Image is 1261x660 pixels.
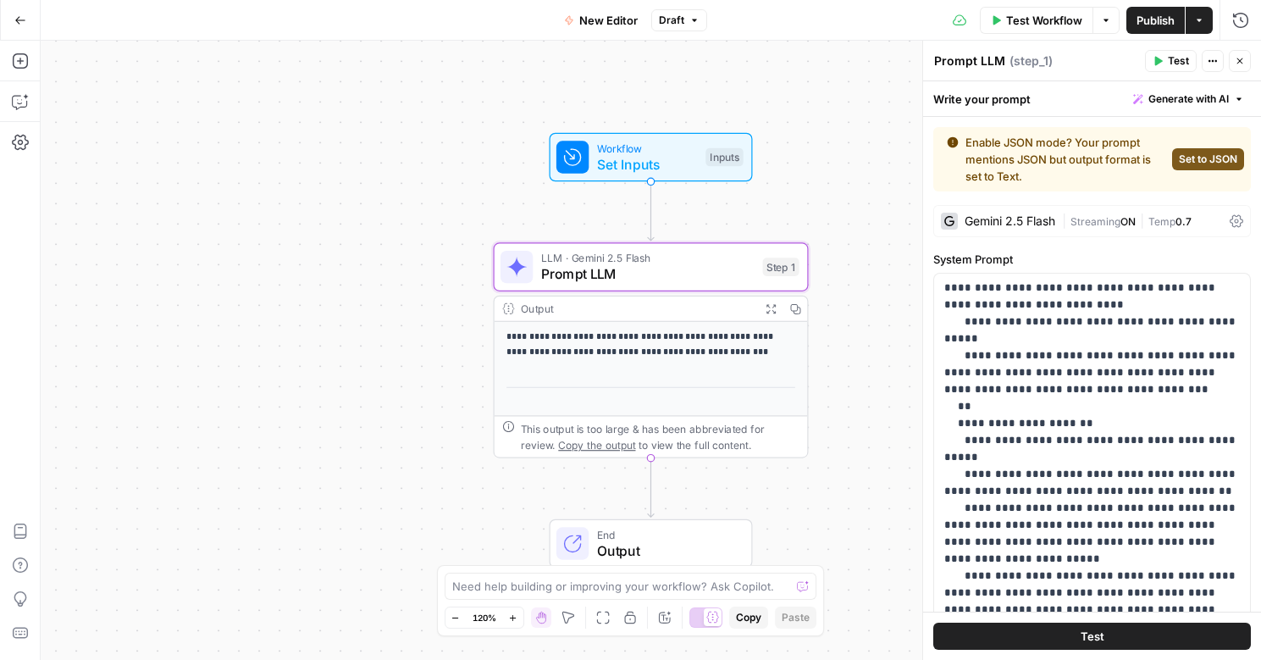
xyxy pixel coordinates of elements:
span: Set Inputs [597,154,698,175]
g: Edge from step_1 to end [648,458,654,518]
button: Draft [651,9,707,31]
div: Gemini 2.5 Flash [965,215,1055,227]
button: New Editor [554,7,648,34]
span: Set to JSON [1179,152,1237,167]
span: Test Workflow [1006,12,1082,29]
span: ( step_1 ) [1009,53,1053,69]
span: Test [1081,628,1104,645]
span: 120% [473,611,496,624]
span: | [1136,212,1148,229]
span: Output [597,541,735,561]
span: Copy the output [558,439,635,451]
span: Streaming [1070,215,1120,228]
button: Test Workflow [980,7,1092,34]
div: Step 1 [763,258,799,276]
span: Paste [782,610,810,625]
button: Copy [729,607,768,629]
label: System Prompt [933,251,1251,268]
div: Inputs [705,148,743,167]
span: Publish [1137,12,1175,29]
button: Paste [775,607,816,629]
span: ON [1120,215,1136,228]
div: WorkflowSet InputsInputs [494,133,809,182]
span: New Editor [579,12,638,29]
span: End [597,526,735,542]
div: Output [521,301,753,317]
span: | [1062,212,1070,229]
div: Enable JSON mode? Your prompt mentions JSON but output format is set to Text. [947,134,1165,185]
button: Set to JSON [1172,148,1244,170]
g: Edge from start to step_1 [648,181,654,241]
button: Generate with AI [1126,88,1251,110]
div: Write your prompt [923,81,1261,116]
button: Test [1145,50,1197,72]
span: Temp [1148,215,1175,228]
span: Copy [736,610,761,625]
span: Test [1168,53,1189,69]
span: Draft [659,13,684,28]
span: Generate with AI [1148,92,1229,107]
span: Prompt LLM [541,264,755,285]
span: Workflow [597,140,698,156]
button: Test [933,623,1251,650]
textarea: Prompt LLM [934,53,1005,69]
span: 0.7 [1175,215,1192,228]
span: LLM · Gemini 2.5 Flash [541,250,755,266]
div: EndOutput [494,519,809,568]
div: This output is too large & has been abbreviated for review. to view the full content. [521,420,799,452]
button: Publish [1126,7,1185,34]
